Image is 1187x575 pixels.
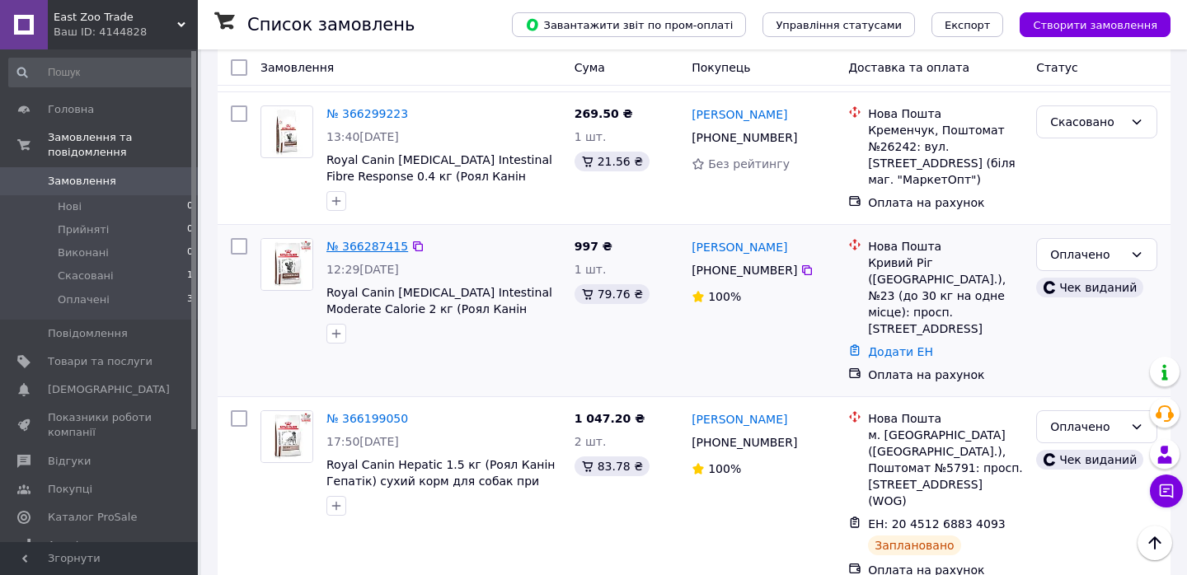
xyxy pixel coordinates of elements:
[688,126,800,149] div: [PHONE_NUMBER]
[1036,450,1143,470] div: Чек виданий
[868,517,1006,531] span: ЕН: 20 4512 6883 4093
[261,411,312,462] img: Фото товару
[692,61,750,74] span: Покупець
[260,238,313,291] a: Фото товару
[260,61,334,74] span: Замовлення
[575,263,607,276] span: 1 шт.
[260,105,313,158] a: Фото товару
[326,107,408,120] a: № 366299223
[48,354,152,369] span: Товари та послуги
[868,105,1023,122] div: Нова Пошта
[1036,278,1143,297] div: Чек виданий
[48,326,128,341] span: Повідомлення
[868,410,1023,427] div: Нова Пошта
[1150,474,1183,507] button: Чат з покупцем
[1050,245,1124,264] div: Оплачено
[525,17,733,32] span: Завантажити звіт по пром-оплаті
[868,427,1023,509] div: м. [GEOGRAPHIC_DATA] ([GEOGRAPHIC_DATA].), Поштомат №5791: просп. [STREET_ADDRESS] (WOG)
[575,107,633,120] span: 269.50 ₴
[187,245,193,260] span: 0
[575,456,650,476] div: 83.78 ₴
[326,435,399,448] span: 17:50[DATE]
[58,292,110,307] span: Оплачені
[1138,526,1172,560] button: Наверх
[512,12,746,37] button: Завантажити звіт по пром-оплаті
[868,238,1023,255] div: Нова Пошта
[8,58,195,87] input: Пошук
[1036,61,1078,74] span: Статус
[48,454,91,469] span: Відгуки
[708,290,741,303] span: 100%
[48,410,152,440] span: Показники роботи компанії
[688,259,800,282] div: [PHONE_NUMBER]
[868,194,1023,211] div: Оплата на рахунок
[48,538,105,553] span: Аналітика
[54,25,198,40] div: Ваш ID: 4144828
[58,199,82,214] span: Нові
[776,19,902,31] span: Управління статусами
[326,153,552,216] a: Royal Canin [MEDICAL_DATA] Intestinal Fibre Response 0.4 кг (Роял Канін Гастро Інтестінал Файбер)...
[58,269,114,283] span: Скасовані
[48,102,94,117] span: Головна
[575,152,650,171] div: 21.56 ₴
[848,61,969,74] span: Доставка та оплата
[692,239,787,255] a: [PERSON_NAME]
[187,269,193,283] span: 1
[575,130,607,143] span: 1 шт.
[575,435,607,448] span: 2 шт.
[48,482,92,497] span: Покупці
[48,130,198,160] span: Замовлення та повідомлення
[326,412,408,425] a: № 366199050
[48,510,137,525] span: Каталог ProSale
[1050,418,1124,436] div: Оплачено
[1003,17,1171,30] a: Створити замовлення
[945,19,991,31] span: Експорт
[326,286,552,348] a: Royal Canin [MEDICAL_DATA] Intestinal Moderate Calorie 2 кг (Роял Канін Гастро Інтестинал) cухий ...
[692,411,787,428] a: [PERSON_NAME]
[187,199,193,214] span: 0
[58,245,109,260] span: Виконані
[692,106,787,123] a: [PERSON_NAME]
[187,222,193,237] span: 0
[247,15,415,35] h1: Список замовлень
[575,412,645,425] span: 1 047.20 ₴
[48,382,170,397] span: [DEMOGRAPHIC_DATA]
[868,535,961,555] div: Заплановано
[1050,113,1124,131] div: Скасовано
[326,240,408,253] a: № 366287415
[187,292,193,307] span: 3
[868,122,1023,188] div: Кременчук, Поштомат №26242: вул. [STREET_ADDRESS] (біля маг. "МаркетОпт")
[54,10,177,25] span: East Zoo Trade
[261,239,312,290] img: Фото товару
[1020,12,1171,37] button: Створити замовлення
[575,284,650,304] div: 79.76 ₴
[269,106,305,157] img: Фото товару
[762,12,915,37] button: Управління статусами
[688,431,800,454] div: [PHONE_NUMBER]
[575,240,612,253] span: 997 ₴
[326,263,399,276] span: 12:29[DATE]
[708,157,790,171] span: Без рейтингу
[931,12,1004,37] button: Експорт
[868,345,933,358] a: Додати ЕН
[326,130,399,143] span: 13:40[DATE]
[48,174,116,189] span: Замовлення
[708,462,741,475] span: 100%
[575,61,605,74] span: Cума
[1033,19,1157,31] span: Створити замовлення
[326,458,555,504] a: Royal Canin Hepatic 1.5 кг (Роял Канін Гепатік) сухий корм для собак при захворюваннях печінки
[260,410,313,463] a: Фото товару
[868,255,1023,337] div: Кривий Ріг ([GEOGRAPHIC_DATA].), №23 (до 30 кг на одне місце): просп. [STREET_ADDRESS]
[58,222,109,237] span: Прийняті
[868,367,1023,383] div: Оплата на рахунок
